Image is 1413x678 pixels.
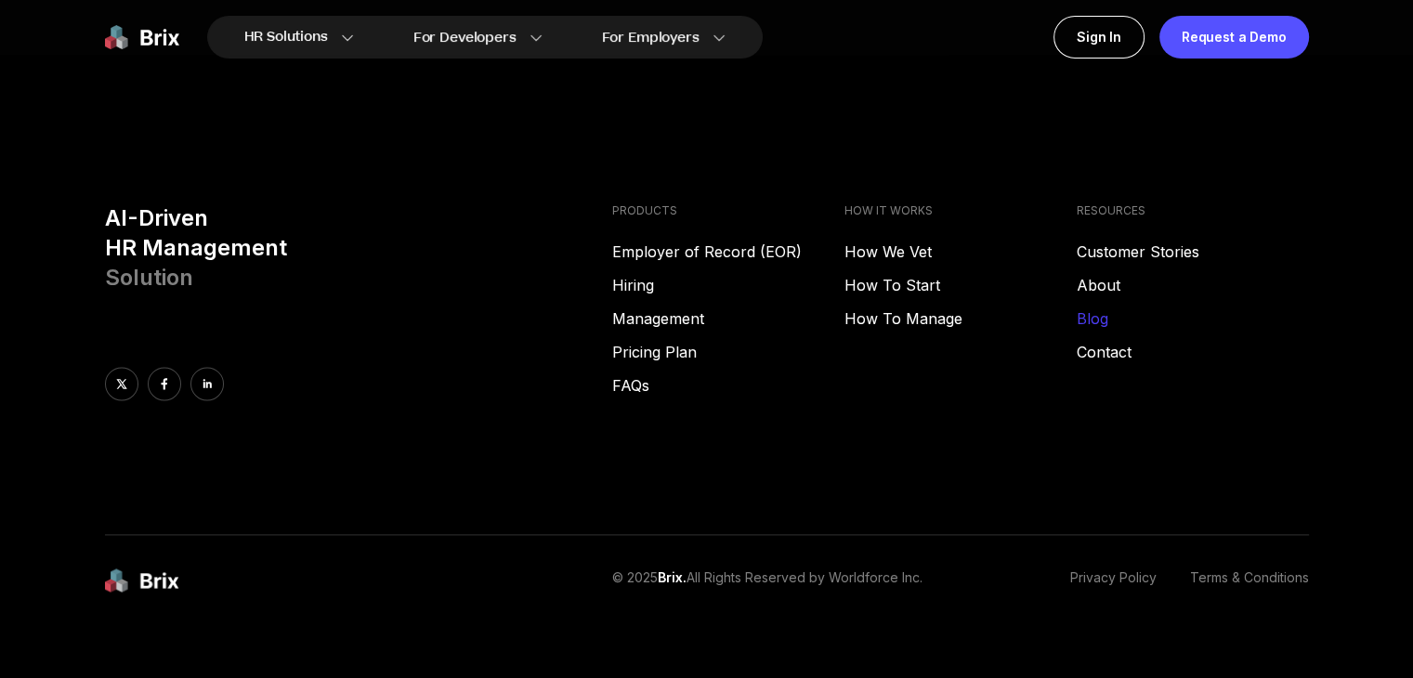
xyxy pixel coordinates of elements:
[612,241,844,263] a: Employer of Record (EOR)
[1190,568,1309,593] a: Terms & Conditions
[1159,16,1309,59] a: Request a Demo
[1077,307,1309,330] a: Blog
[105,203,598,293] h3: AI-Driven HR Management
[612,341,844,363] a: Pricing Plan
[658,569,687,585] span: Brix.
[612,274,844,296] a: Hiring
[602,28,700,47] span: For Employers
[244,22,328,52] span: HR Solutions
[413,28,517,47] span: For Developers
[1077,341,1309,363] a: Contact
[105,568,179,593] img: brix
[844,307,1077,330] a: How To Manage
[844,274,1077,296] a: How To Start
[1053,16,1145,59] a: Sign In
[1077,241,1309,263] a: Customer Stories
[1077,274,1309,296] a: About
[1070,568,1157,593] a: Privacy Policy
[1077,203,1309,218] h4: RESOURCES
[612,568,922,593] p: © 2025 All Rights Reserved by Worldforce Inc.
[844,203,1077,218] h4: HOW IT WORKS
[105,264,193,291] span: Solution
[612,203,844,218] h4: PRODUCTS
[844,241,1077,263] a: How We Vet
[612,374,844,397] a: FAQs
[612,307,844,330] a: Management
